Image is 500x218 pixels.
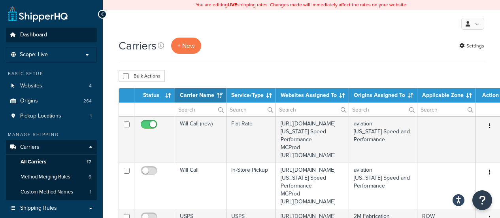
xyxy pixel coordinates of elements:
li: Carriers [6,140,97,200]
th: Websites Assigned To: activate to sort column ascending [276,88,349,102]
button: + New [171,38,201,54]
th: Status: activate to sort column ascending [134,88,175,102]
a: Websites 4 [6,79,97,93]
a: Carriers [6,140,97,155]
a: Custom Method Names 1 [6,185,97,199]
li: Pickup Locations [6,109,97,123]
button: Bulk Actions [119,70,165,82]
input: Search [349,103,417,116]
li: Method Merging Rules [6,170,97,184]
input: Search [175,103,226,116]
td: Will Call (new) [175,116,226,163]
span: 1 [90,113,92,119]
button: Open Resource Center [472,190,492,210]
span: All Carriers [21,159,46,165]
input: Search [226,103,275,116]
h1: Carriers [119,38,157,53]
li: All Carriers [6,155,97,169]
span: Method Merging Rules [21,174,70,180]
li: Websites [6,79,97,93]
a: Method Merging Rules 6 [6,170,97,184]
input: Search [417,103,475,116]
span: Carriers [20,144,40,151]
span: Scope: Live [20,51,48,58]
td: aviation [US_STATE] Speed and Performance [349,116,417,163]
td: aviation [US_STATE] Speed and Performance [349,163,417,209]
th: Applicable Zone: activate to sort column ascending [417,88,476,102]
th: Carrier Name: activate to sort column ascending [175,88,226,102]
span: Origins [20,98,38,104]
a: All Carriers 17 [6,155,97,169]
span: Pickup Locations [20,113,61,119]
td: Flat Rate [226,116,276,163]
li: Origins [6,94,97,108]
span: 4 [89,83,92,89]
a: Origins 264 [6,94,97,108]
span: Dashboard [20,32,47,38]
span: Shipping Rules [20,205,57,212]
span: 6 [89,174,91,180]
td: [URL][DOMAIN_NAME] [US_STATE] Speed Performance MCProd [URL][DOMAIN_NAME] [276,163,349,209]
div: Basic Setup [6,70,97,77]
td: [URL][DOMAIN_NAME] [US_STATE] Speed Performance MCProd [URL][DOMAIN_NAME] [276,116,349,163]
div: Manage Shipping [6,131,97,138]
li: Custom Method Names [6,185,97,199]
a: ShipperHQ Home [8,6,68,22]
span: Custom Method Names [21,189,73,195]
input: Search [276,103,349,116]
th: Origins Assigned To: activate to sort column ascending [349,88,417,102]
a: Dashboard [6,28,97,42]
a: Settings [459,40,484,51]
td: Will Call [175,163,226,209]
span: 17 [87,159,91,165]
td: In-Store Pickup [226,163,276,209]
th: Service/Type: activate to sort column ascending [226,88,276,102]
b: LIVE [228,1,237,8]
span: 264 [83,98,92,104]
a: Pickup Locations 1 [6,109,97,123]
span: Websites [20,83,42,89]
a: Shipping Rules [6,201,97,216]
span: 1 [90,189,91,195]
